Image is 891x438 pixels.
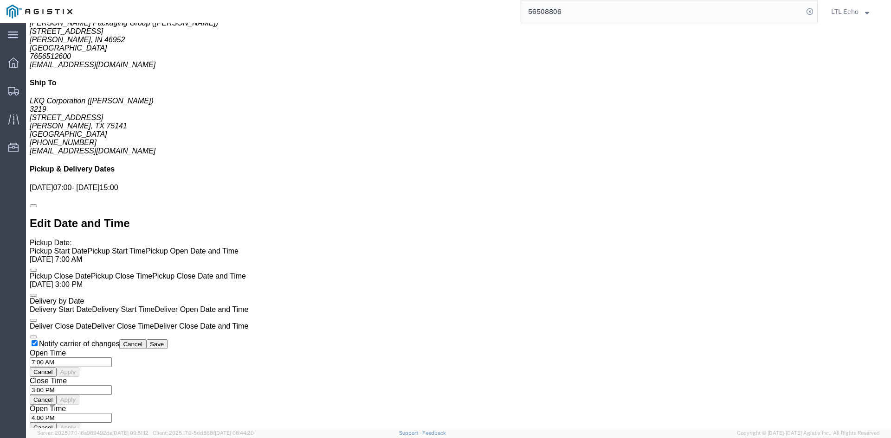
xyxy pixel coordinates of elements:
[6,5,72,19] img: logo
[153,430,254,436] span: Client: 2025.17.0-5dd568f
[422,430,446,436] a: Feedback
[521,0,803,23] input: Search for shipment number, reference number
[399,430,422,436] a: Support
[37,430,148,436] span: Server: 2025.17.0-16a969492de
[112,430,148,436] span: [DATE] 09:51:12
[831,6,859,17] span: LTL Echo
[831,6,878,17] button: LTL Echo
[737,429,880,437] span: Copyright © [DATE]-[DATE] Agistix Inc., All Rights Reserved
[215,430,254,436] span: [DATE] 08:44:20
[26,23,891,428] iframe: To enrich screen reader interactions, please activate Accessibility in Grammarly extension settings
